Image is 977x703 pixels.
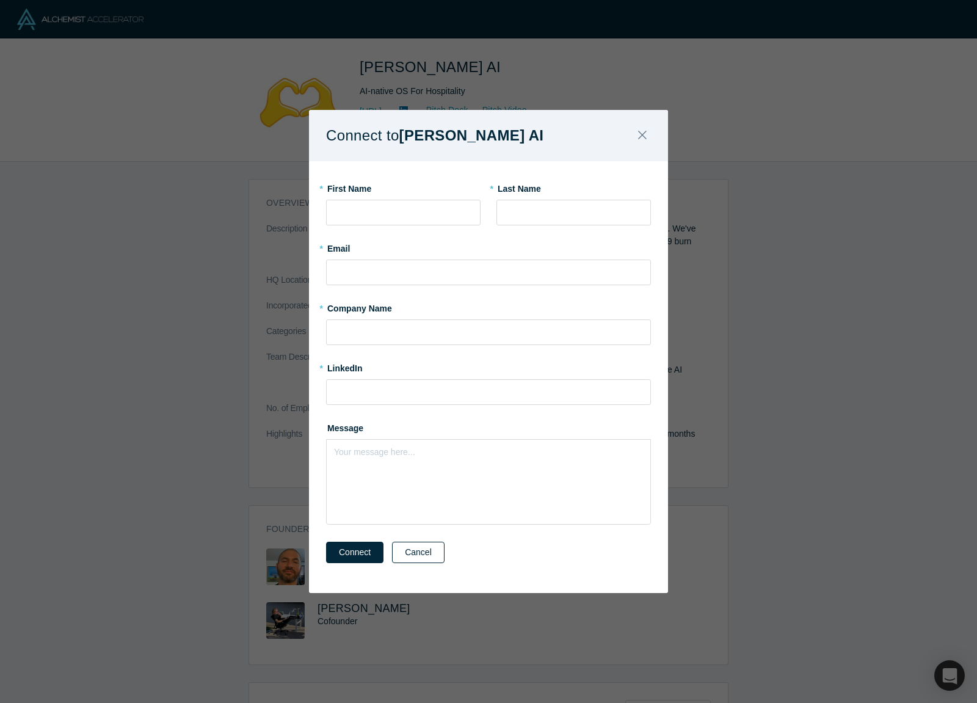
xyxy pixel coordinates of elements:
[326,418,651,435] label: Message
[326,439,651,525] div: rdw-wrapper
[392,542,445,563] button: Cancel
[335,443,643,456] div: rdw-editor
[326,123,565,148] h1: Connect to
[630,123,655,149] button: Close
[326,542,383,563] button: Connect
[496,178,651,195] label: Last Name
[326,238,651,255] label: Email
[326,298,651,315] label: Company Name
[326,178,481,195] label: First Name
[399,127,544,144] b: [PERSON_NAME] AI
[326,358,363,375] label: LinkedIn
